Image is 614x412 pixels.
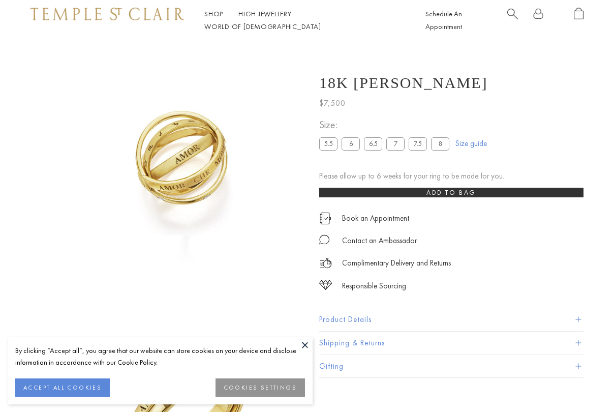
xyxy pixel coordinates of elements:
a: Search [507,8,518,33]
button: Product Details [319,308,584,331]
div: Contact an Ambassador [342,234,417,247]
label: 8 [431,137,449,150]
img: Temple St. Clair [30,8,184,20]
img: 18K Astrid Ring [66,41,304,279]
a: Open Shopping Bag [574,8,584,33]
a: Size guide [455,138,487,149]
label: 6.5 [364,137,382,150]
label: 7.5 [409,137,427,150]
img: icon_delivery.svg [319,257,332,270]
span: Size: [319,116,453,133]
button: Gifting [319,355,584,378]
button: COOKIES SETTINGS [216,378,305,397]
span: Add to bag [426,188,476,197]
div: By clicking “Accept all”, you agree that our website can store cookies on your device and disclos... [15,345,305,368]
a: Schedule An Appointment [425,9,462,31]
span: $7,500 [319,97,346,110]
a: Book an Appointment [342,213,409,224]
div: Please allow up to 6 weeks for your ring to be made for you. [319,170,584,183]
h1: 18K [PERSON_NAME] [319,74,488,92]
label: 5.5 [319,137,337,150]
a: World of [DEMOGRAPHIC_DATA]World of [DEMOGRAPHIC_DATA] [204,22,321,31]
div: Responsible Sourcing [342,280,406,292]
img: MessageIcon-01_2.svg [319,234,329,245]
a: ShopShop [204,9,223,18]
label: 7 [386,137,405,150]
button: ACCEPT ALL COOKIES [15,378,110,397]
p: Complimentary Delivery and Returns [342,257,451,270]
img: icon_sourcing.svg [319,280,332,290]
a: High JewelleryHigh Jewellery [238,9,292,18]
nav: Main navigation [204,8,403,33]
img: icon_appointment.svg [319,213,331,224]
button: Add to bag [319,188,584,197]
label: 6 [342,137,360,150]
button: Shipping & Returns [319,332,584,355]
